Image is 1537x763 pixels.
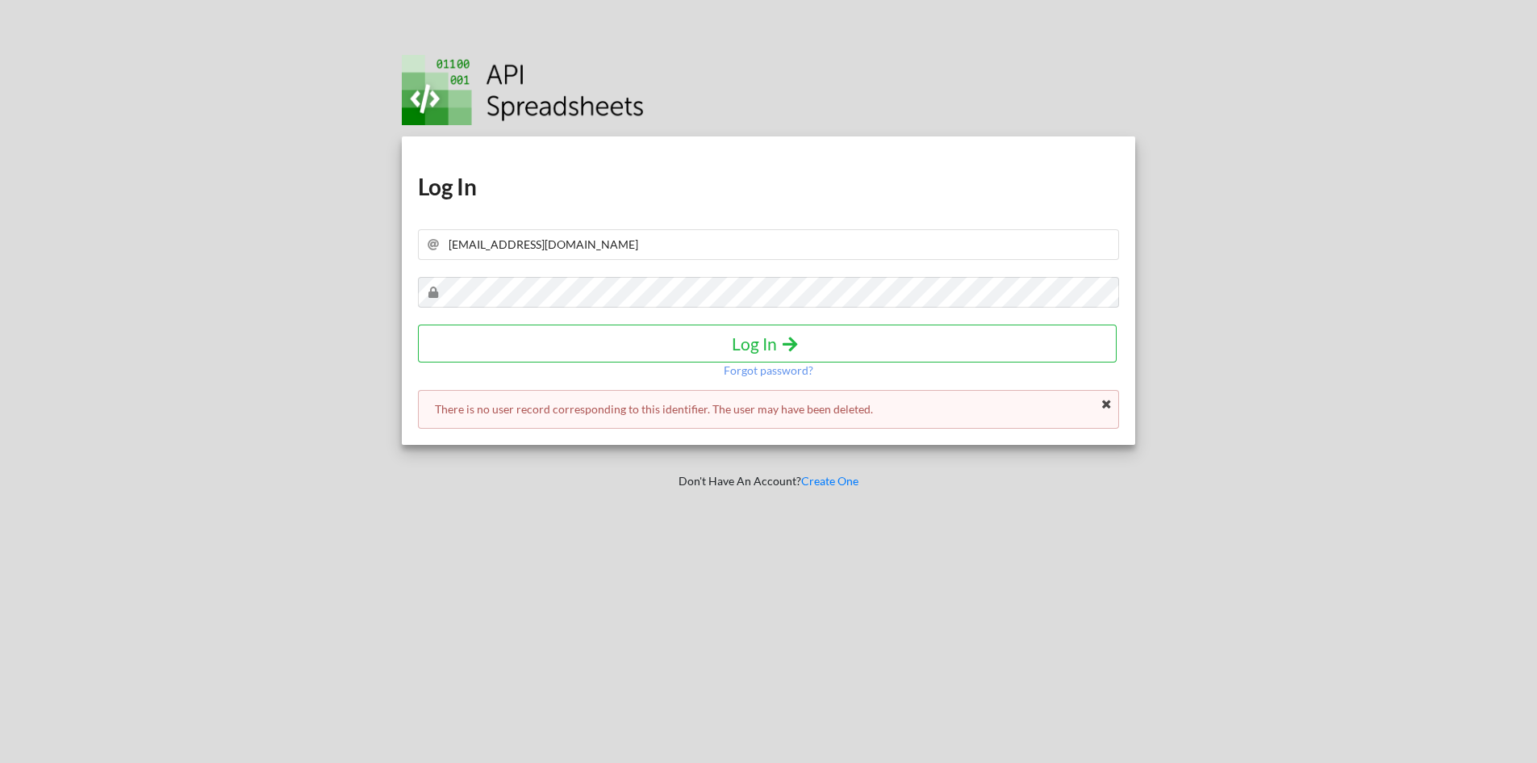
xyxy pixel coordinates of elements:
[418,325,1117,363] button: Log In
[418,229,1120,260] input: Your Email
[435,333,1100,354] h4: Log In
[391,473,1147,489] p: Don't Have An Account?
[724,363,813,379] p: Forgot password?
[801,474,858,488] a: Create One
[402,55,644,125] img: Logo.png
[435,401,1103,417] p: There is no user record corresponding to this identifier. The user may have been deleted.
[418,172,1120,201] h1: Log In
